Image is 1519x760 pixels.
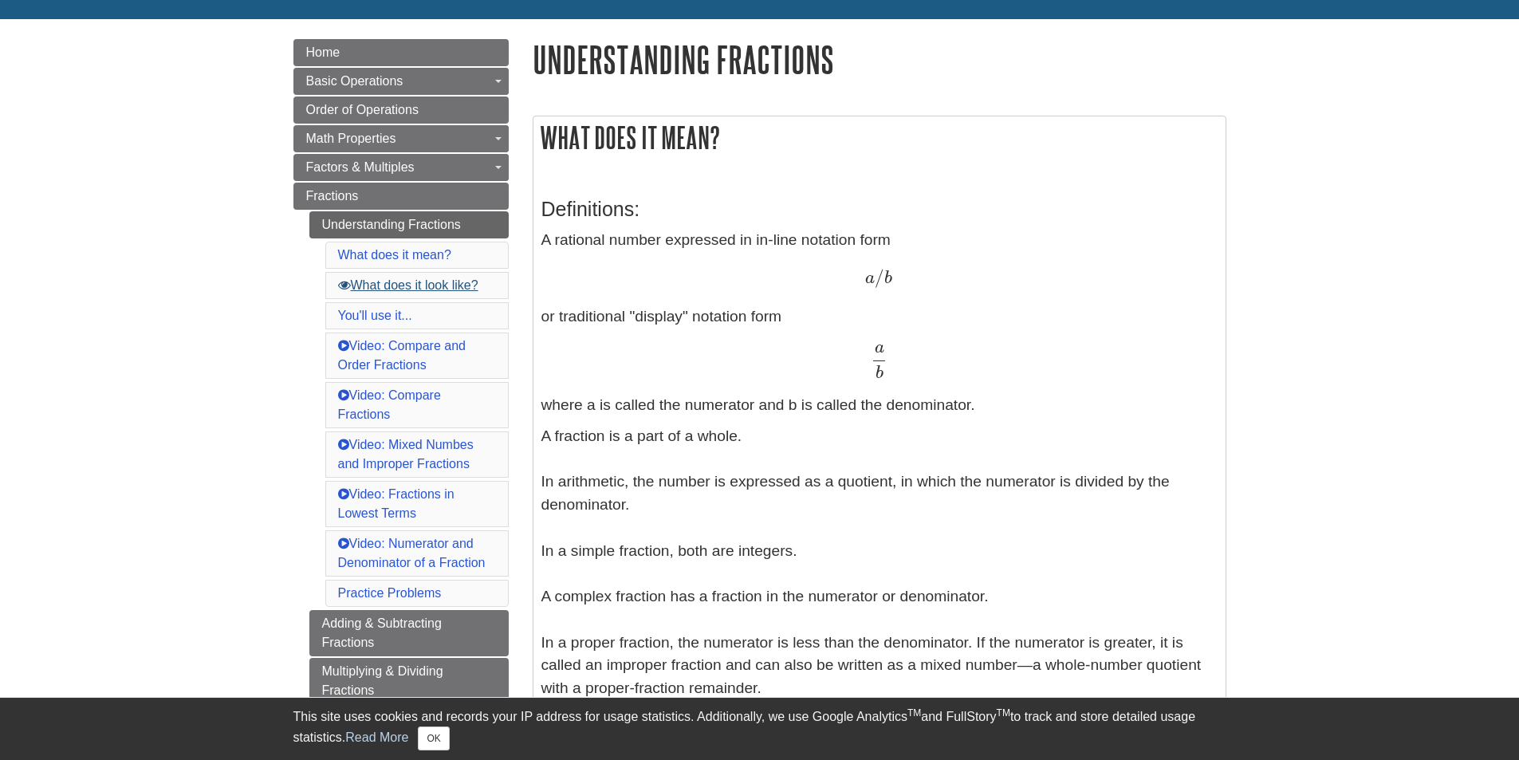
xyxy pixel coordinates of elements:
span: / [875,266,884,288]
button: Close [418,727,449,750]
a: Practice Problems [338,586,442,600]
a: Factors & Multiples [293,154,509,181]
a: Video: Mixed Numbes and Improper Fractions [338,438,474,471]
p: A rational number expressed in in-line notation form or traditional "display" notation form where... [541,229,1218,417]
a: Adding & Subtracting Fractions [309,610,509,656]
span: Math Properties [306,132,396,145]
span: Fractions [306,189,359,203]
a: Fractions [293,183,509,210]
a: Home [293,39,509,66]
a: What does it look like? [338,278,478,292]
span: a [875,339,884,356]
h1: Understanding Fractions [533,39,1226,80]
a: What does it mean? [338,248,451,262]
sup: TM [997,707,1010,719]
a: Basic Operations [293,68,509,95]
a: Video: Compare Fractions [338,388,441,421]
span: b [876,364,883,382]
a: Order of Operations [293,96,509,124]
span: a [865,270,875,287]
a: Multiplying & Dividing Fractions [309,658,509,704]
h3: Definitions: [541,198,1218,221]
a: Video: Fractions in Lowest Terms [338,487,455,520]
a: You'll use it... [338,309,412,322]
a: Video: Numerator and Denominator of a Fraction [338,537,486,569]
span: Order of Operations [306,103,419,116]
span: Basic Operations [306,74,403,88]
span: b [884,270,892,287]
a: Read More [345,730,408,744]
a: Video: Compare and Order Fractions [338,339,466,372]
span: Home [306,45,340,59]
a: Understanding Fractions [309,211,509,238]
a: Math Properties [293,125,509,152]
div: This site uses cookies and records your IP address for usage statistics. Additionally, we use Goo... [293,707,1226,750]
sup: TM [907,707,921,719]
h2: What does it mean? [533,116,1226,159]
span: Factors & Multiples [306,160,415,174]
